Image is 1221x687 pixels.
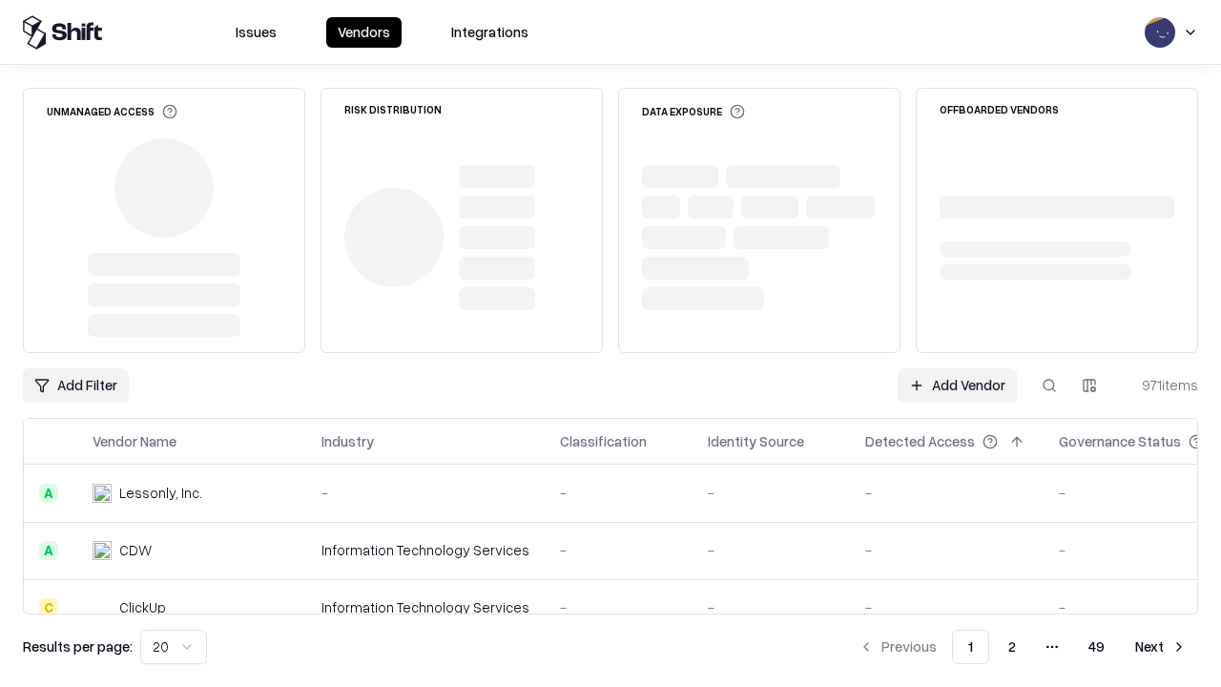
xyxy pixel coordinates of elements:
[865,540,1028,560] div: -
[865,483,1028,503] div: -
[39,484,58,503] div: A
[1073,630,1120,664] button: 49
[321,431,374,451] div: Industry
[23,368,129,403] button: Add Filter
[708,540,835,560] div: -
[560,540,677,560] div: -
[440,17,540,48] button: Integrations
[39,541,58,560] div: A
[119,597,166,617] div: ClickUp
[93,484,112,503] img: Lessonly, Inc.
[708,597,835,617] div: -
[952,630,989,664] button: 1
[119,540,152,560] div: CDW
[560,431,647,451] div: Classification
[847,630,1198,664] nav: pagination
[1124,630,1198,664] button: Next
[47,104,177,119] div: Unmanaged Access
[1122,375,1198,395] div: 971 items
[321,597,529,617] div: Information Technology Services
[344,104,442,114] div: Risk Distribution
[321,540,529,560] div: Information Technology Services
[865,431,975,451] div: Detected Access
[898,368,1017,403] a: Add Vendor
[993,630,1031,664] button: 2
[224,17,288,48] button: Issues
[93,541,112,560] img: CDW
[940,104,1059,114] div: Offboarded Vendors
[708,483,835,503] div: -
[326,17,402,48] button: Vendors
[39,598,58,617] div: C
[642,104,745,119] div: Data Exposure
[119,483,202,503] div: Lessonly, Inc.
[560,483,677,503] div: -
[23,636,133,656] p: Results per page:
[93,598,112,617] img: ClickUp
[865,597,1028,617] div: -
[93,431,176,451] div: Vendor Name
[321,483,529,503] div: -
[708,431,804,451] div: Identity Source
[1059,431,1181,451] div: Governance Status
[560,597,677,617] div: -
